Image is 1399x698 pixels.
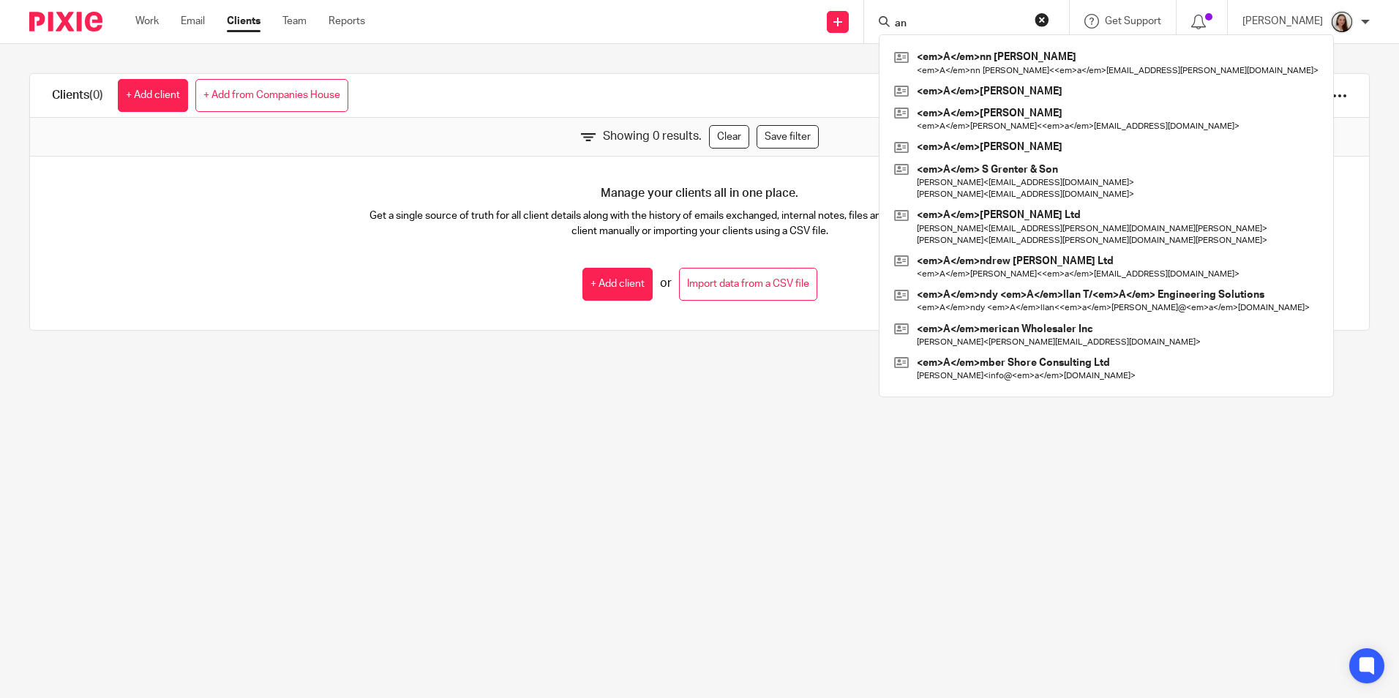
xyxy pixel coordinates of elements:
img: Profile.png [1330,10,1354,34]
a: Clients [227,14,260,29]
a: + Add client [118,79,188,112]
a: Import data from a CSV file [679,268,817,301]
span: (0) [89,89,103,101]
p: Get a single source of truth for all client details along with the history of emails exchanged, i... [365,209,1035,239]
span: Get Support [1105,16,1161,26]
h1: Clients [52,88,103,103]
input: Search [893,18,1025,31]
h4: Manage your clients all in one place. [601,186,798,201]
a: Save filter [757,125,819,149]
a: + Add client [582,268,653,301]
a: Reports [329,14,365,29]
span: Showing 0 results. [603,128,702,145]
a: Team [282,14,307,29]
div: or [582,268,817,301]
p: [PERSON_NAME] [1242,14,1323,29]
a: + Add from Companies House [195,79,348,112]
a: Email [181,14,205,29]
a: Work [135,14,159,29]
button: Clear [1035,12,1049,27]
img: Pixie [29,12,102,31]
a: Clear [709,125,749,149]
